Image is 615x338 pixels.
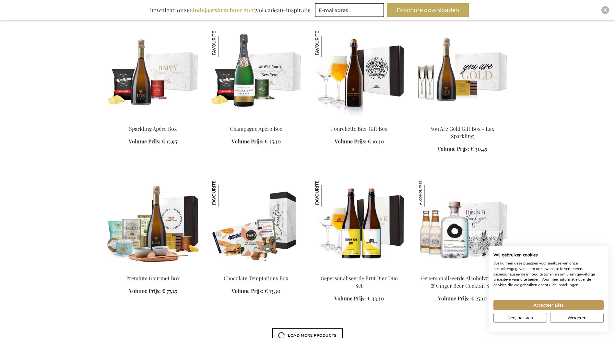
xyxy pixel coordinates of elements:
[210,117,302,123] a: Champagne Apéro Box Champagne Apéro Box
[471,295,487,302] span: € 27,10
[210,29,302,120] img: Champagne Apéro Box
[331,125,387,132] a: Fourchette Bier Gift Box
[416,267,509,273] a: Personalised Non-alcoholc Gin & Ginger Beer Set Gepersonaliseerde Alcoholvrije Gin & Ginger Beer ...
[107,267,199,273] a: Premium Gourmet Box
[107,29,199,120] img: Sparkling Apero Box
[162,138,177,145] span: € 15,95
[210,267,302,273] a: Chocolate Temptations Box Chocolate Temptations Box
[533,302,564,309] span: Accepteer alles
[601,6,609,14] div: Close
[230,125,282,132] a: Champagne Apéro Box
[129,287,177,295] a: Volume Prijs: € 77,25
[367,295,384,302] span: € 33,30
[438,295,470,302] span: Volume Prijs:
[416,29,509,120] img: You Are Gold Gift Box - Lux Sparkling
[162,287,177,294] span: € 77,25
[321,275,398,289] a: Gepersonaliseerde Brut Bier Duo Set
[107,179,199,269] img: Premium Gourmet Box
[437,145,487,153] a: Volume Prijs: € 30,45
[437,145,469,152] span: Volume Prijs:
[334,295,384,302] a: Volume Prijs: € 33,30
[313,179,341,207] img: Gepersonaliseerde Brut Bier Duo Set
[550,313,604,323] button: Alle cookies weigeren
[313,29,406,120] img: Fourchette Beer Gift Box
[493,261,604,288] p: We kunnen deze plaatsen voor analyse van onze bezoekersgegevens, om onze website te verbeteren, g...
[493,300,604,310] button: Accepteer alle cookies
[315,3,386,19] form: marketing offers and promotions
[334,295,366,302] span: Volume Prijs:
[313,29,341,57] img: Fourchette Bier Gift Box
[470,145,487,152] span: € 30,45
[431,125,494,140] a: You Are Gold Gift Box - Lux Sparkling
[416,179,509,269] img: Personalised Non-alcoholc Gin & Ginger Beer Set
[313,179,406,269] img: Personalised Champagne Beer
[231,138,263,145] span: Volume Prijs:
[507,314,533,321] span: Nee, pas aan
[438,295,487,302] a: Volume Prijs: € 27,10
[265,287,280,294] span: € 13,30
[129,138,160,145] span: Volume Prijs:
[231,287,263,294] span: Volume Prijs:
[265,138,281,145] span: € 35,30
[416,117,509,123] a: You Are Gold Gift Box - Lux Sparkling
[190,6,256,14] b: eindejaarsbrochure 2025
[210,179,302,269] img: Chocolate Temptations Box
[126,275,180,282] a: Premium Gourmet Box
[129,138,177,145] a: Volume Prijs: € 15,95
[387,3,469,17] button: Brochure downloaden
[146,3,313,17] div: Download onze vol cadeau-inspiratie
[231,138,281,145] a: Volume Prijs: € 35,30
[224,275,288,282] a: Chocolate Temptations Box
[567,314,586,321] span: Weigeren
[210,29,238,57] img: Champagne Apéro Box
[210,179,238,207] img: Chocolate Temptations Box
[335,138,384,145] a: Volume Prijs: € 16,30
[129,287,161,294] span: Volume Prijs:
[603,8,607,12] img: Close
[315,3,384,17] input: E-mailadres
[493,313,547,323] button: Pas cookie voorkeuren aan
[313,267,406,273] a: Personalised Champagne Beer Gepersonaliseerde Brut Bier Duo Set
[416,179,444,207] img: Gepersonaliseerde Alcoholvrije Gin & Ginger Beer Cocktail Set
[368,138,384,145] span: € 16,30
[335,138,366,145] span: Volume Prijs:
[107,117,199,123] a: Sparkling Apero Box
[313,117,406,123] a: Fourchette Beer Gift Box Fourchette Bier Gift Box
[129,125,177,132] a: Sparkling Apéro Box
[231,287,280,295] a: Volume Prijs: € 13,30
[493,252,604,258] h2: Wij gebruiken cookies
[421,275,503,289] a: Gepersonaliseerde Alcoholvrije Gin & Ginger Beer Cocktail Set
